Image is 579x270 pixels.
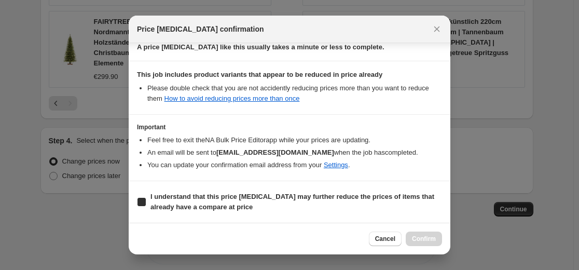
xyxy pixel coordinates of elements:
li: An email will be sent to when the job has completed . [147,147,442,158]
a: Settings [324,161,348,169]
li: Feel free to exit the NA Bulk Price Editor app while your prices are updating. [147,135,442,145]
b: [EMAIL_ADDRESS][DOMAIN_NAME] [216,148,334,156]
a: How to avoid reducing prices more than once [164,95,300,102]
h3: Important [137,123,442,131]
b: I understand that this price [MEDICAL_DATA] may further reduce the prices of items that already h... [150,193,434,211]
button: Cancel [369,232,402,246]
li: You can update your confirmation email address from your . [147,160,442,170]
li: Please double check that you are not accidently reducing prices more than you want to reduce them [147,83,442,104]
b: A price [MEDICAL_DATA] like this usually takes a minute or less to complete. [137,43,384,51]
span: Price [MEDICAL_DATA] confirmation [137,24,264,34]
button: Close [430,22,444,36]
span: Cancel [375,235,395,243]
b: This job includes product variants that appear to be reduced in price already [137,71,382,78]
